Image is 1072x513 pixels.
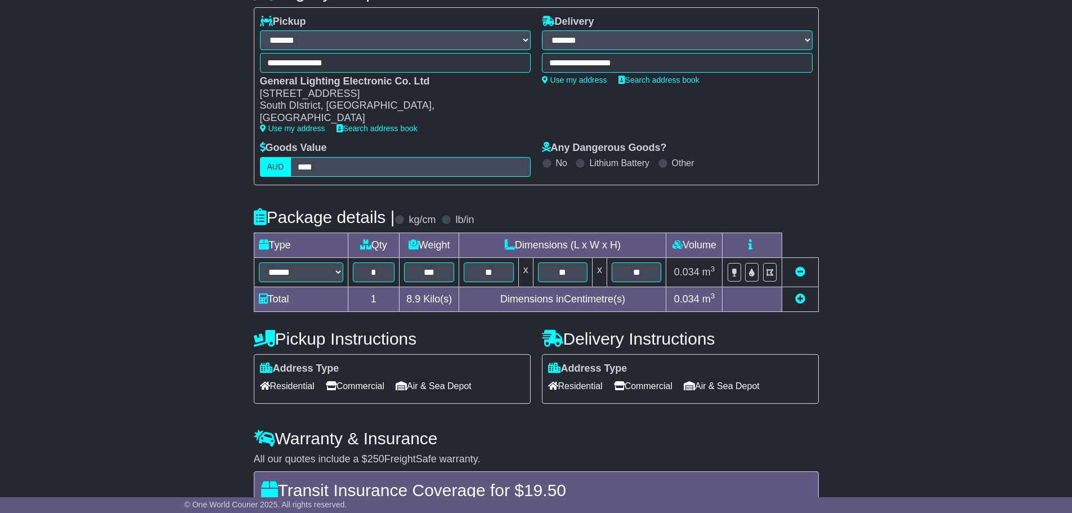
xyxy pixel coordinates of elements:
[260,75,519,88] div: General Lighting Electronic Co. Ltd
[618,75,699,84] a: Search address book
[711,292,715,300] sup: 3
[672,158,694,168] label: Other
[614,377,672,395] span: Commercial
[400,233,459,257] td: Weight
[367,453,384,465] span: 250
[556,158,567,168] label: No
[326,377,384,395] span: Commercial
[260,16,306,28] label: Pickup
[455,214,474,226] label: lb/in
[524,481,566,499] span: 19.50
[254,233,348,257] td: Type
[548,363,627,375] label: Address Type
[459,233,666,257] td: Dimensions (L x W x H)
[254,287,348,311] td: Total
[542,75,607,84] a: Use my address
[542,142,667,154] label: Any Dangerous Goods?
[711,265,715,273] sup: 3
[406,293,420,305] span: 8.9
[254,429,819,448] h4: Warranty & Insurance
[518,257,533,287] td: x
[542,16,594,28] label: Delivery
[260,377,315,395] span: Residential
[260,157,291,177] label: AUD
[400,287,459,311] td: Kilo(s)
[337,124,418,133] a: Search address book
[795,293,805,305] a: Add new item
[261,481,811,499] h4: Transit Insurance Coverage for $
[185,500,347,509] span: © One World Courier 2025. All rights reserved.
[260,142,327,154] label: Goods Value
[260,124,325,133] a: Use my address
[396,377,472,395] span: Air & Sea Depot
[254,453,819,466] div: All our quotes include a $ FreightSafe warranty.
[254,208,395,226] h4: Package details |
[702,293,715,305] span: m
[674,266,699,278] span: 0.034
[260,363,339,375] label: Address Type
[348,287,400,311] td: 1
[542,329,819,348] h4: Delivery Instructions
[684,377,760,395] span: Air & Sea Depot
[593,257,607,287] td: x
[702,266,715,278] span: m
[348,233,400,257] td: Qty
[409,214,436,226] label: kg/cm
[459,287,666,311] td: Dimensions in Centimetre(s)
[260,100,519,124] div: South DIstrict, [GEOGRAPHIC_DATA], [GEOGRAPHIC_DATA]
[589,158,649,168] label: Lithium Battery
[666,233,723,257] td: Volume
[795,266,805,278] a: Remove this item
[254,329,531,348] h4: Pickup Instructions
[674,293,699,305] span: 0.034
[548,377,603,395] span: Residential
[260,88,519,100] div: [STREET_ADDRESS]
